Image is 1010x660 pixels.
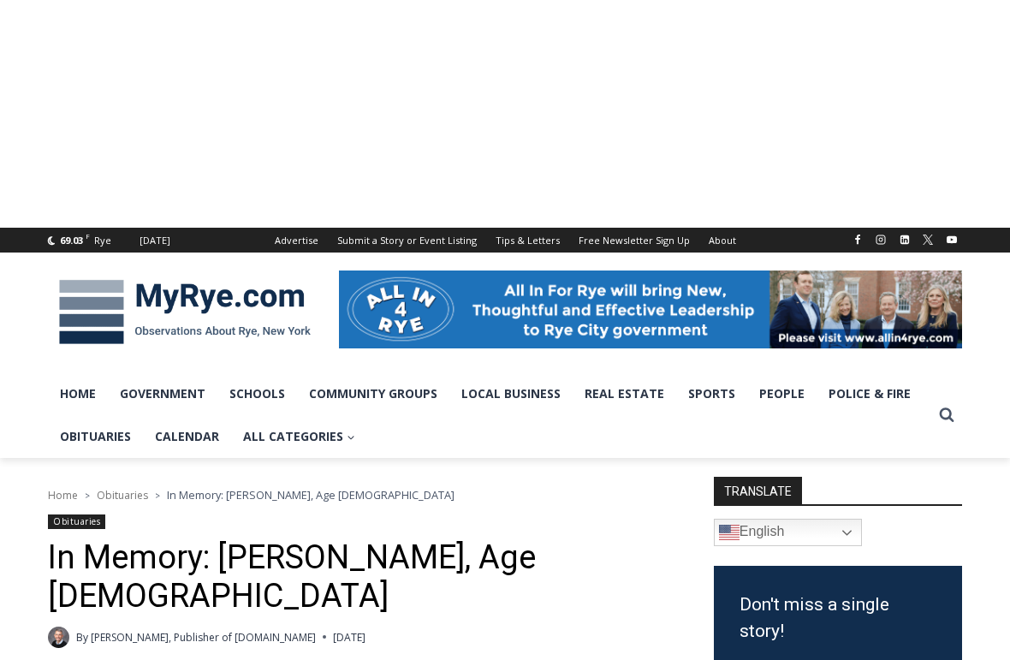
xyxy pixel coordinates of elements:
[48,627,69,648] a: Author image
[48,372,108,415] a: Home
[48,486,668,503] nav: Breadcrumbs
[60,234,83,247] span: 69.03
[243,427,355,446] span: All Categories
[719,522,740,543] img: en
[569,228,699,253] a: Free Newsletter Sign Up
[48,268,322,357] img: MyRye.com
[76,629,88,645] span: By
[714,477,802,504] strong: TRANSLATE
[86,231,90,241] span: F
[155,490,160,502] span: >
[48,415,143,458] a: Obituaries
[48,372,931,459] nav: Primary Navigation
[48,514,105,529] a: Obituaries
[333,629,365,645] time: [DATE]
[217,372,297,415] a: Schools
[747,372,817,415] a: People
[91,630,316,645] a: [PERSON_NAME], Publisher of [DOMAIN_NAME]
[94,233,111,248] div: Rye
[486,228,569,253] a: Tips & Letters
[265,228,746,253] nav: Secondary Navigation
[97,488,148,502] a: Obituaries
[297,372,449,415] a: Community Groups
[931,400,962,431] button: View Search Form
[48,538,668,616] h1: In Memory: [PERSON_NAME], Age [DEMOGRAPHIC_DATA]
[573,372,676,415] a: Real Estate
[699,228,746,253] a: About
[265,228,328,253] a: Advertise
[231,415,367,458] a: All Categories
[942,229,962,250] a: YouTube
[894,229,915,250] a: Linkedin
[817,372,923,415] a: Police & Fire
[108,372,217,415] a: Government
[870,229,891,250] a: Instagram
[48,488,78,502] a: Home
[85,490,90,502] span: >
[676,372,747,415] a: Sports
[740,592,936,645] h3: Don't miss a single story!
[339,271,962,348] img: All in for Rye
[449,372,573,415] a: Local Business
[140,233,170,248] div: [DATE]
[328,228,486,253] a: Submit a Story or Event Listing
[918,229,938,250] a: X
[714,519,862,546] a: English
[143,415,231,458] a: Calendar
[167,487,454,502] span: In Memory: [PERSON_NAME], Age [DEMOGRAPHIC_DATA]
[847,229,868,250] a: Facebook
